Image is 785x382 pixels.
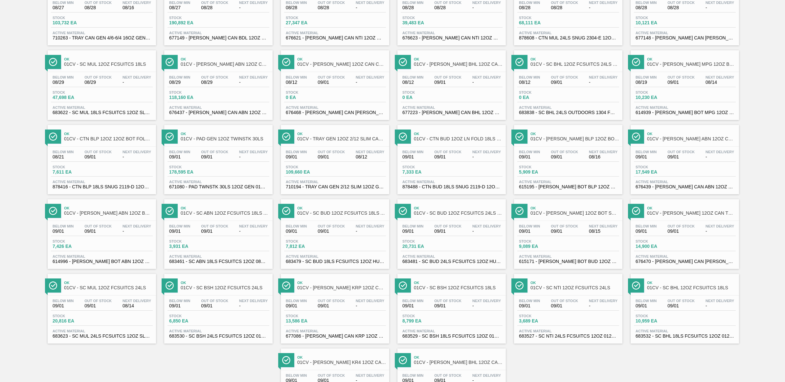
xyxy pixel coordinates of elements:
a: ÍconeOk01CV - SC MUL 12OZ FCSUITCS 18LSBelow Min08/29Out Of Stock08/29Next Delivery-Stock47,698 E... [43,45,159,120]
span: Below Min [286,150,307,154]
span: 01CV - CTN BUD 12OZ LN FOLD 18LS 2119-A [414,136,503,141]
span: 08/27 [53,5,74,10]
img: Ícone [399,132,407,141]
a: ÍconeOk01CV - [PERSON_NAME] ABN 12OZ CAN CAN PK 15/12 CAN AQUEOUS COATINGBelow Min08/29Out Of Sto... [159,45,276,120]
img: Ícone [166,207,174,215]
span: 08/28 [551,5,578,10]
span: Ok [414,132,503,136]
span: 08/28 [434,5,461,10]
span: Below Min [53,224,74,228]
span: Stock [169,165,215,169]
span: 01CV - SC BHL 12OZ FCSUITCS 24LS CAN OUTDOOR [530,62,619,67]
span: 09/01 [318,155,345,159]
a: ÍconeOk01CV - [PERSON_NAME] ABN 12OZ CAN TWNSTK 30/12 CAN AQUEOUSBelow Min09/01Out Of Stock09/01N... [626,120,742,195]
span: 09/01 [53,229,74,234]
span: Next Delivery [706,150,734,154]
span: Stock [53,16,99,20]
span: Next Delivery [356,224,384,228]
span: Ok [297,132,386,136]
span: Stock [519,16,565,20]
span: 08/21 [53,155,74,159]
span: 676437 - CARR CAN ABN 12OZ CAN PK 15/12 CAN 0522 [169,110,268,115]
span: 09/01 [551,155,578,159]
span: 47,698 EA [53,95,99,100]
span: Active Material [636,106,734,109]
span: - [356,5,384,10]
span: Stock [169,90,215,94]
span: Below Min [519,224,540,228]
span: 09/01 [402,229,423,234]
span: Ok [530,132,619,136]
span: 676468 - CARR CAN BUD 12OZ CAN PK 12/12 CAN 0922 [286,110,384,115]
span: 710194 - TRAY CAN GEN 2/12 SLIM 12OZ GEN KRFT 172 [286,184,384,189]
span: 878488 - CTN BUD 18LS SNUG 2119-D 12OZ FOLD 0423 [402,184,501,189]
span: Out Of Stock [201,1,228,5]
span: Out Of Stock [84,75,112,79]
span: Out Of Stock [667,1,695,5]
span: Below Min [169,75,190,79]
span: Below Min [519,75,540,79]
span: 676439 - CARR CAN ABN 12OZ TWNSTK 30/12 CAN 0822 [636,184,734,189]
img: Ícone [49,207,57,215]
span: - [472,229,501,234]
span: Active Material [169,180,268,184]
span: Stock [402,165,448,169]
span: 27,347 EA [286,20,332,25]
span: Active Material [636,31,734,35]
span: 09/01 [551,80,578,85]
span: Next Delivery [706,75,734,79]
span: Active Material [402,106,501,109]
span: Next Delivery [472,224,501,228]
span: Ok [414,206,503,210]
span: 09/01 [318,229,345,234]
span: 01CV - CARR BUD 12OZ BOT SNUG 12/12 12OZ BOT AQUEOUS COATING [530,211,619,216]
span: Ok [647,206,736,210]
span: - [239,155,268,159]
span: Below Min [53,150,74,154]
img: Ícone [399,58,407,66]
span: Active Material [519,31,617,35]
span: 878608 - CTN MUL 24LS SNUG 2304-E 12OZ FOLD 0424 [519,36,617,40]
span: Next Delivery [239,1,268,5]
img: Ícone [632,132,640,141]
span: Stock [286,90,332,94]
img: Ícone [632,58,640,66]
span: 08/29 [53,80,74,85]
span: Active Material [169,31,268,35]
span: Stock [636,90,682,94]
span: - [472,80,501,85]
span: Out Of Stock [434,150,461,154]
span: 01CV - SC BUD 12OZ FCSUITCS 24LS HULK HANDLE - VBI [414,211,503,216]
span: 7,333 EA [402,170,448,175]
span: Out Of Stock [201,224,228,228]
a: ÍconeOk01CV - [PERSON_NAME] BHL 12OZ CAN TWNSTK 30/12 CAN CAN OUTDOOR PROMOBelow Min08/12Out Of S... [392,45,509,120]
span: Stock [519,239,565,243]
span: - [356,80,384,85]
span: 09/01 [519,155,540,159]
span: Below Min [286,75,307,79]
span: 676623 - CARR CAN NTI 12OZ CAN PK 15/12 CAN 0123 [402,36,501,40]
span: Next Delivery [472,150,501,154]
span: Ok [181,132,269,136]
span: Next Delivery [356,1,384,5]
span: 103,732 EA [53,20,99,25]
span: - [589,80,617,85]
span: 08/12 [519,80,540,85]
span: Ok [297,57,386,61]
span: 7,611 EA [53,170,99,175]
span: 08/12 [286,80,307,85]
span: Next Delivery [123,224,151,228]
span: Below Min [402,1,423,5]
span: - [706,229,734,234]
span: Next Delivery [123,150,151,154]
a: ÍconeOk01CV - SC BUD 12OZ FCSUITCS 18LS AQUEOUS COATINGBelow Min09/01Out Of Stock09/01Next Delive... [276,194,392,269]
span: - [472,155,501,159]
span: Active Material [402,31,501,35]
span: 01CV - CARR MPG 12OZ BOT SNUG 12/12 12OZ BOT SEPARATION update [647,62,736,67]
span: Out Of Stock [318,150,345,154]
img: Ícone [166,58,174,66]
span: 08/16 [123,5,151,10]
span: Out Of Stock [551,150,578,154]
span: 09/01 [434,229,461,234]
span: Out Of Stock [201,75,228,79]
